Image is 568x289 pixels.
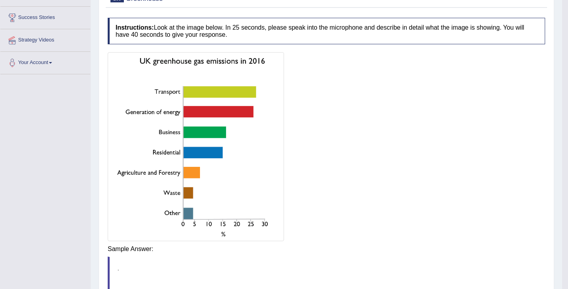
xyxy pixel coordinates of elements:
[0,52,90,72] a: Your Account
[108,246,545,253] h4: Sample Answer:
[0,7,90,26] a: Success Stories
[108,18,545,44] h4: Look at the image below. In 25 seconds, please speak into the microphone and describe in detail w...
[0,29,90,49] a: Strategy Videos
[116,24,154,31] b: Instructions:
